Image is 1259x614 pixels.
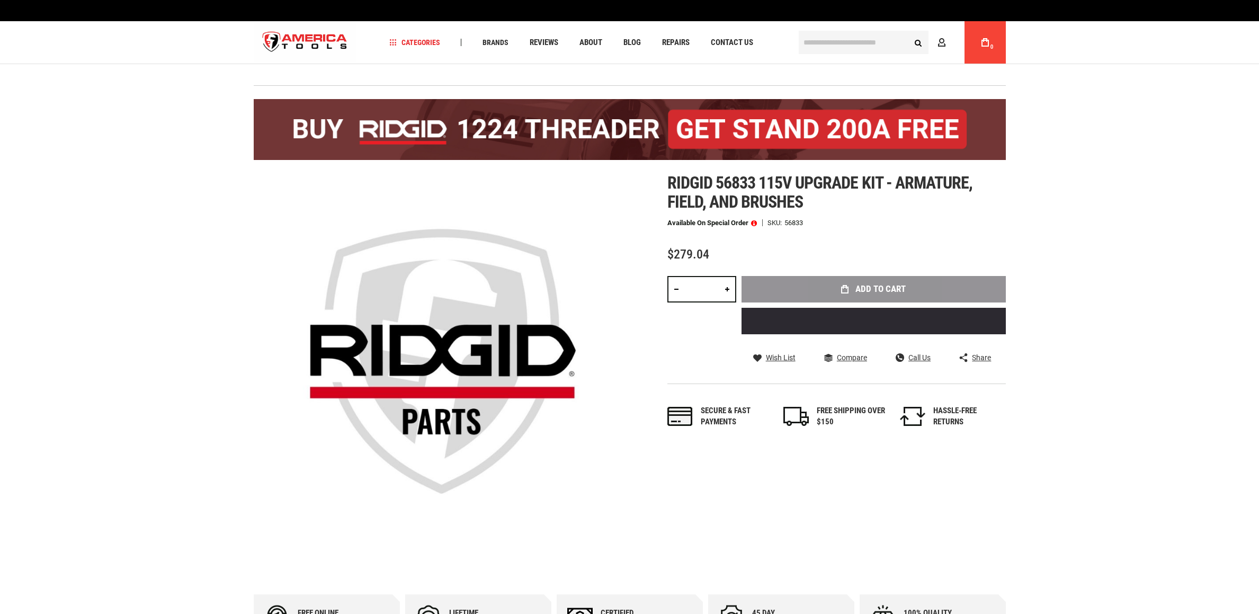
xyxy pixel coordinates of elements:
[783,407,809,426] img: shipping
[753,353,796,362] a: Wish List
[619,35,646,50] a: Blog
[824,353,867,362] a: Compare
[254,23,356,63] a: store logo
[667,173,973,212] span: Ridgid 56833 115v upgrade kit - armature, field, and brushes
[667,247,709,262] span: $279.04
[575,35,607,50] a: About
[254,23,356,63] img: America Tools
[896,353,931,362] a: Call Us
[389,39,440,46] span: Categories
[711,39,753,47] span: Contact Us
[254,99,1006,160] img: BOGO: Buy the RIDGID® 1224 Threader (26092), get the 92467 200A Stand FREE!
[817,405,886,428] div: FREE SHIPPING OVER $150
[667,407,693,426] img: payments
[483,39,508,46] span: Brands
[623,39,641,47] span: Blog
[657,35,694,50] a: Repairs
[766,354,796,361] span: Wish List
[254,173,630,549] img: main product photo
[478,35,513,50] a: Brands
[767,219,784,226] strong: SKU
[706,35,758,50] a: Contact Us
[525,35,563,50] a: Reviews
[972,354,991,361] span: Share
[667,219,757,227] p: Available on Special Order
[662,39,690,47] span: Repairs
[908,32,928,52] button: Search
[530,39,558,47] span: Reviews
[990,44,994,50] span: 0
[837,354,867,361] span: Compare
[975,21,995,64] a: 0
[579,39,602,47] span: About
[385,35,445,50] a: Categories
[784,219,803,226] div: 56833
[933,405,1002,428] div: HASSLE-FREE RETURNS
[900,407,925,426] img: returns
[908,354,931,361] span: Call Us
[701,405,770,428] div: Secure & fast payments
